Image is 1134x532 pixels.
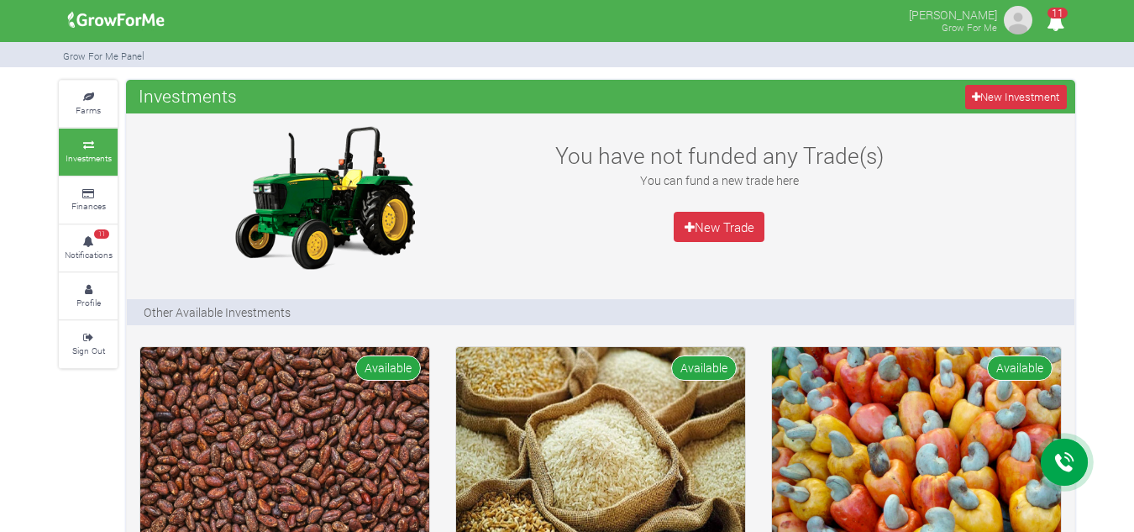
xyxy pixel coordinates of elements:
small: Notifications [65,249,113,261]
small: Finances [71,200,106,212]
span: Available [671,356,737,380]
a: Investments [59,129,118,175]
small: Profile [76,297,101,308]
img: growforme image [62,3,171,37]
small: Investments [66,152,112,164]
span: Available [987,356,1053,380]
p: Other Available Investments [144,303,291,321]
span: Investments [134,79,241,113]
a: New Trade [674,212,764,242]
a: Finances [59,177,118,224]
a: 11 [1039,16,1072,32]
small: Farms [76,104,101,116]
a: New Investment [965,85,1067,109]
small: Sign Out [72,345,105,356]
span: 11 [1047,8,1068,18]
a: 11 Notifications [59,225,118,271]
img: growforme image [219,122,429,273]
a: Profile [59,273,118,319]
img: growforme image [1001,3,1035,37]
i: Notifications [1039,3,1072,41]
span: Available [355,356,421,380]
span: 11 [94,229,109,240]
small: Grow For Me [942,21,997,34]
a: Sign Out [59,321,118,367]
small: Grow For Me Panel [63,50,144,62]
a: Farms [59,81,118,127]
h3: You have not funded any Trade(s) [537,142,901,169]
p: You can fund a new trade here [537,171,901,189]
p: [PERSON_NAME] [909,3,997,24]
